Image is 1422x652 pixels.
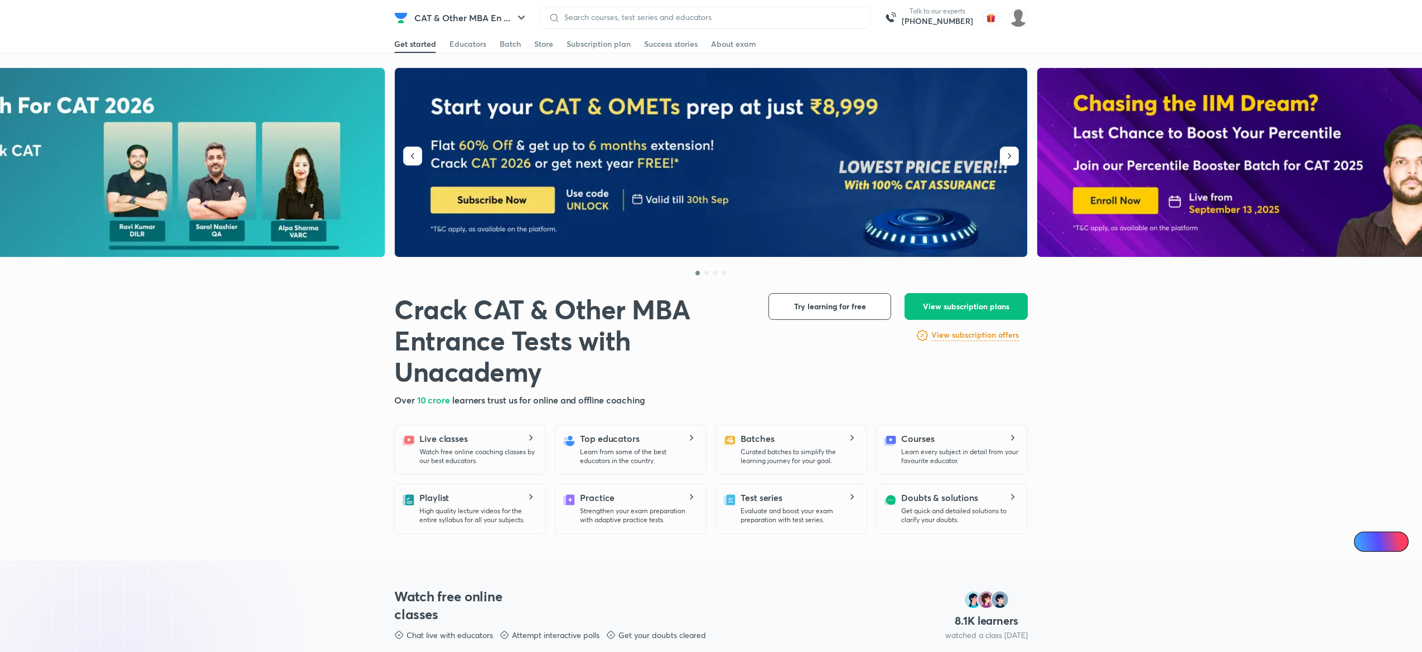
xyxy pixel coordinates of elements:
p: Chat live with educators [407,630,493,641]
h5: Doubts & solutions [901,491,978,504]
p: Strengthen your exam preparation with adaptive practice tests. [580,507,697,524]
h5: Top educators [580,432,640,445]
div: Get started [394,38,436,50]
h5: Test series [741,491,782,504]
p: Curated batches to simplify the learning journey for your goal. [741,447,858,465]
img: Icon [1361,537,1370,546]
span: Ai Doubts [1372,537,1402,546]
div: Batch [500,38,521,50]
a: Success stories [644,35,698,53]
a: View subscription offers [931,329,1019,342]
button: CAT & Other MBA En ... [408,7,535,29]
p: Watch free online coaching classes by our best educators. [419,447,536,465]
span: View subscription plans [923,301,1009,312]
div: About exam [711,38,756,50]
span: Over [394,394,417,406]
h5: Courses [901,432,934,445]
button: Try learning for free [768,293,891,320]
a: [PHONE_NUMBER] [902,16,973,27]
p: Get quick and detailed solutions to clarify your doubts. [901,507,1018,524]
a: Subscription plan [567,35,631,53]
h5: Practice [580,491,615,504]
a: Ai Doubts [1354,532,1409,552]
p: Attempt interactive polls [512,630,599,641]
h5: Playlist [419,491,449,504]
h6: View subscription offers [931,329,1019,341]
a: Educators [449,35,486,53]
a: Get started [394,35,436,53]
div: Success stories [644,38,698,50]
p: Learn from some of the best educators in the country. [580,447,697,465]
p: Get your doubts cleared [618,630,706,641]
h5: Batches [741,432,774,445]
div: Subscription plan [567,38,631,50]
input: Search courses, test series and educators [560,13,861,22]
div: Educators [449,38,486,50]
p: High quality lecture videos for the entire syllabus for all your subjects. [419,507,536,524]
h5: Live classes [419,432,468,445]
div: Store [534,38,553,50]
p: Talk to our experts [902,7,973,16]
img: Company Logo [394,11,408,25]
button: View subscription plans [905,293,1028,320]
h4: 8.1 K learners [955,614,1018,628]
a: Store [534,35,553,53]
a: Batch [500,35,521,53]
h3: Watch free online classes [394,587,524,623]
img: call-us [879,7,902,29]
h1: Crack CAT & Other MBA Entrance Tests with Unacademy [394,293,751,387]
span: 10 crore [417,394,452,406]
img: avatar [982,9,1000,27]
img: Nilesh [1009,8,1028,27]
p: Learn every subject in detail from your favourite educator. [901,447,1018,465]
span: learners trust us for online and offline coaching [452,394,645,406]
p: Evaluate and boost your exam preparation with test series. [741,507,858,524]
span: Try learning for free [794,301,866,312]
p: watched a class [DATE] [945,630,1028,641]
a: About exam [711,35,756,53]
